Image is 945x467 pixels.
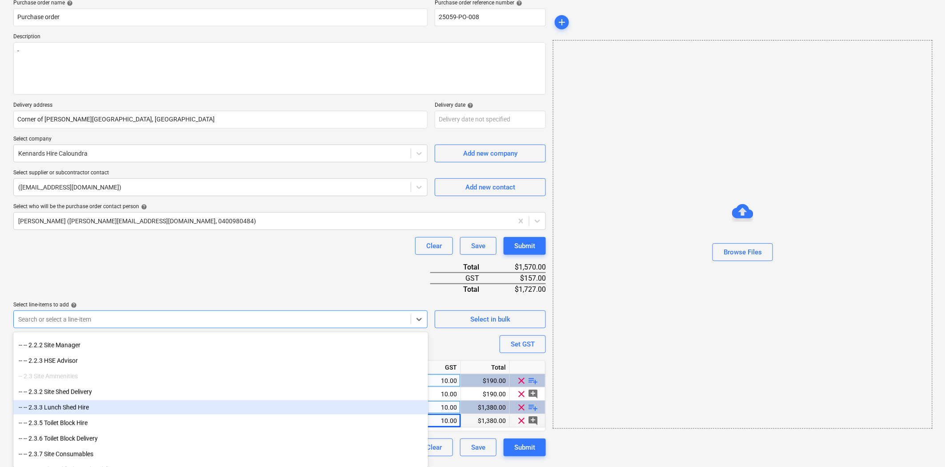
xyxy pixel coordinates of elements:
[528,402,539,412] span: playlist_add
[470,314,510,325] div: Select in bulk
[430,262,493,273] div: Total
[13,302,428,309] div: Select line-items to add
[461,414,510,427] div: $1,380.00
[461,374,510,387] div: $190.00
[514,442,535,453] div: Submit
[430,273,493,284] div: GST
[13,203,546,210] div: Select who will be the purchase order contact person
[514,240,535,252] div: Submit
[460,237,497,255] button: Save
[528,388,539,399] span: add_comment
[504,237,546,255] button: Submit
[493,262,546,273] div: $1,570.00
[435,111,546,129] input: Delivery date not specified
[500,335,546,353] button: Set GST
[13,416,428,430] div: -- -- 2.3.5 Toilet Block Hire
[465,102,473,109] span: help
[429,374,457,387] div: 10.00
[713,243,773,261] button: Browse Files
[435,178,546,196] button: Add new contact
[528,415,539,426] span: add_comment
[426,240,442,252] div: Clear
[557,17,567,28] span: add
[724,246,762,258] div: Browse Files
[435,8,546,26] input: Order number
[13,400,428,415] div: -- -- 2.3.3 Lunch Shed Hire
[429,401,457,414] div: 10.00
[13,8,428,26] input: Document name
[901,424,945,467] iframe: Chat Widget
[465,181,515,193] div: Add new contact
[425,361,461,374] div: GST
[13,42,546,95] textarea: -
[460,439,497,456] button: Save
[528,375,539,386] span: playlist_add
[517,415,527,426] span: clear
[13,102,428,111] p: Delivery address
[517,402,527,412] span: clear
[504,439,546,456] button: Submit
[69,302,77,308] span: help
[13,431,428,446] div: -- -- 2.3.6 Toilet Block Delivery
[517,388,527,399] span: clear
[493,273,546,284] div: $157.00
[13,354,428,368] div: -- -- 2.2.3 HSE Advisor
[415,439,453,456] button: Clear
[517,375,527,386] span: clear
[429,387,457,401] div: 10.00
[435,310,546,328] button: Select in bulk
[13,169,428,178] p: Select supplier or subcontractor contact
[493,284,546,294] div: $1,727.00
[430,284,493,294] div: Total
[13,369,428,383] div: -- 2.3 Site Ammenities
[13,136,428,145] p: Select company
[13,447,428,461] div: -- -- 2.3.7 Site Consumables
[13,33,546,42] p: Description
[13,385,428,399] div: -- -- 2.3.2 Site Shed Delivery
[426,442,442,453] div: Clear
[435,102,546,109] div: Delivery date
[461,387,510,401] div: $190.00
[511,338,535,350] div: Set GST
[13,111,428,129] input: Delivery address
[461,401,510,414] div: $1,380.00
[461,361,510,374] div: Total
[553,40,933,429] div: Browse Files
[415,237,453,255] button: Clear
[471,240,485,252] div: Save
[429,414,457,427] div: 10.00
[471,442,485,453] div: Save
[435,145,546,162] button: Add new company
[463,148,517,159] div: Add new company
[139,204,147,210] span: help
[13,338,428,352] div: -- -- 2.2.2 Site Manager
